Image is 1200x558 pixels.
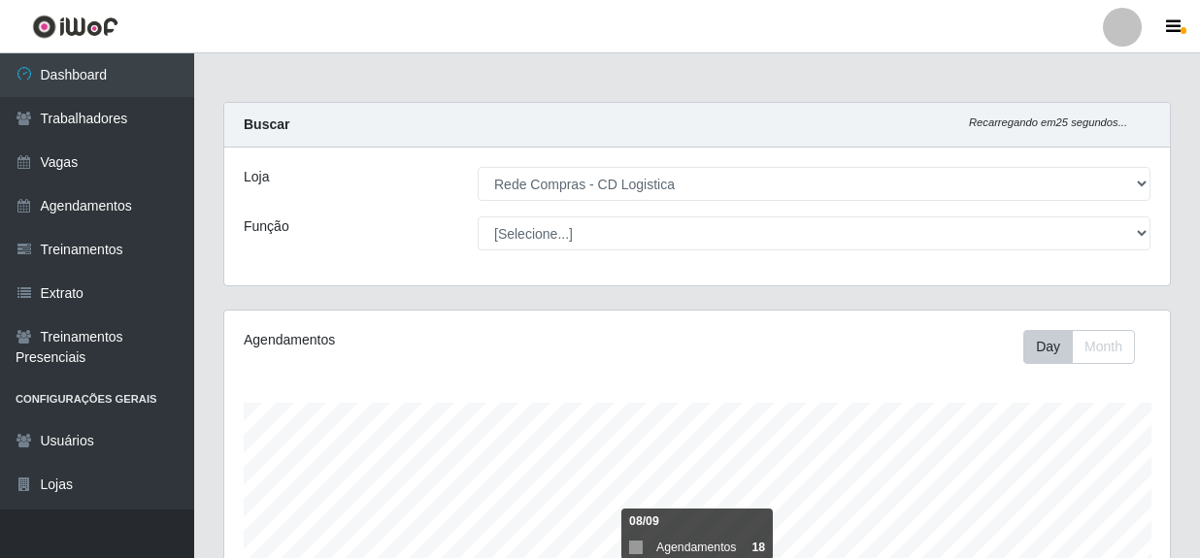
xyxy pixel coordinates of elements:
div: First group [1023,330,1135,364]
strong: Buscar [244,116,289,132]
label: Loja [244,167,269,187]
div: Agendamentos [244,330,605,350]
i: Recarregando em 25 segundos... [969,116,1127,128]
img: CoreUI Logo [32,15,118,39]
button: Month [1072,330,1135,364]
div: Toolbar with button groups [1023,330,1150,364]
button: Day [1023,330,1073,364]
label: Função [244,216,289,237]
